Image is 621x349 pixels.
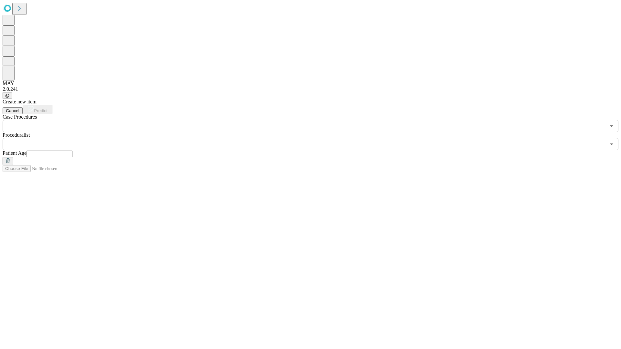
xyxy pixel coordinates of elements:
[3,107,23,114] button: Cancel
[3,99,37,104] span: Create new item
[3,80,618,86] div: MAY
[607,140,616,149] button: Open
[3,114,37,120] span: Scheduled Procedure
[607,122,616,131] button: Open
[5,93,10,98] span: @
[3,86,618,92] div: 2.0.241
[23,105,52,114] button: Predict
[6,108,19,113] span: Cancel
[3,92,12,99] button: @
[3,150,27,156] span: Patient Age
[3,132,30,138] span: Proceduralist
[34,108,47,113] span: Predict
